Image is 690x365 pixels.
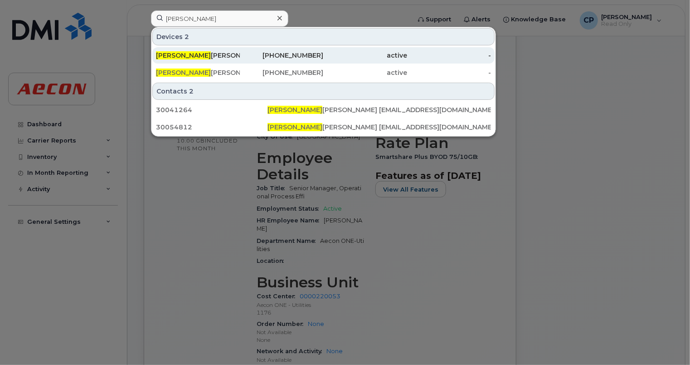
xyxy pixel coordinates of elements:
span: [PERSON_NAME] [267,123,322,131]
input: Find something... [151,10,288,27]
div: Devices [152,28,495,45]
div: [PERSON_NAME] [156,68,240,77]
a: [PERSON_NAME][PERSON_NAME][PHONE_NUMBER]active- [152,47,495,64]
div: Contacts [152,83,495,100]
span: [PERSON_NAME] [267,106,322,114]
div: - [407,68,491,77]
a: 30041264[PERSON_NAME][PERSON_NAME][EMAIL_ADDRESS][DOMAIN_NAME] [152,102,495,118]
div: active [324,68,408,77]
div: 30054812 [156,123,267,132]
div: 30041264 [156,105,267,114]
a: [PERSON_NAME][PERSON_NAME][PHONE_NUMBER]active- [152,64,495,81]
div: - [407,51,491,60]
div: active [324,51,408,60]
div: [EMAIL_ADDRESS][DOMAIN_NAME] [379,123,491,132]
div: [PHONE_NUMBER] [240,51,324,60]
div: [PERSON_NAME] [267,105,379,114]
span: [PERSON_NAME] [156,51,211,59]
div: [PERSON_NAME] [267,123,379,132]
div: [PERSON_NAME] [156,51,240,60]
div: [PHONE_NUMBER] [240,68,324,77]
a: 30054812[PERSON_NAME][PERSON_NAME][EMAIL_ADDRESS][DOMAIN_NAME] [152,119,495,135]
span: 2 [185,32,189,41]
span: [PERSON_NAME] [156,69,211,77]
span: 2 [189,87,194,96]
div: [EMAIL_ADDRESS][DOMAIN_NAME] [379,105,491,114]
